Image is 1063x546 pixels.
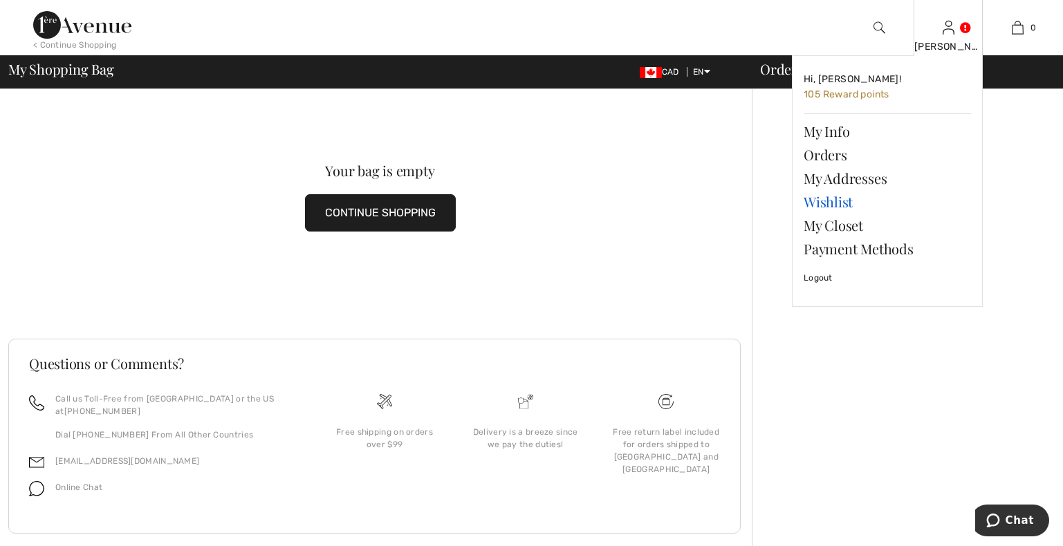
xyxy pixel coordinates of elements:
a: Sign In [943,21,954,34]
img: 1ère Avenue [33,11,131,39]
button: CONTINUE SHOPPING [305,194,456,232]
p: Call us Toll-Free from [GEOGRAPHIC_DATA] or the US at [55,393,297,417]
div: Free shipping on orders over $99 [325,426,444,451]
a: Wishlist [804,190,971,214]
img: Free shipping on orders over $99 [377,394,392,409]
img: call [29,395,44,411]
a: [PHONE_NUMBER] [64,406,140,416]
img: Free shipping on orders over $99 [658,394,674,409]
a: My Closet [804,214,971,237]
a: Payment Methods [804,237,971,261]
a: 0 [983,19,1051,36]
div: Order Summary [743,62,1055,76]
span: CAD [640,67,685,77]
a: My Info [804,120,971,143]
span: Online Chat [55,482,102,492]
span: My Shopping Bag [8,62,114,76]
div: Free return label included for orders shipped to [GEOGRAPHIC_DATA] and [GEOGRAPHIC_DATA] [607,426,725,476]
h3: Questions or Comments? [29,357,720,370]
img: Canadian Dollar [640,67,662,78]
img: My Info [943,19,954,36]
div: [PERSON_NAME] [914,39,982,54]
div: Your bag is empty [46,164,715,178]
a: Hi, [PERSON_NAME]! 105 Reward points [804,67,971,108]
img: My Bag [1012,19,1024,36]
img: email [29,455,44,470]
a: Orders [804,143,971,167]
span: Hi, [PERSON_NAME]! [804,73,901,85]
img: Delivery is a breeze since we pay the duties! [518,394,533,409]
img: search the website [873,19,885,36]
span: 105 Reward points [804,88,889,100]
div: < Continue Shopping [33,39,117,51]
iframe: Opens a widget where you can chat to one of our agents [975,505,1049,539]
img: chat [29,481,44,496]
span: EN [693,67,710,77]
span: 0 [1030,21,1036,34]
a: My Addresses [804,167,971,190]
p: Dial [PHONE_NUMBER] From All Other Countries [55,429,297,441]
a: [EMAIL_ADDRESS][DOMAIN_NAME] [55,456,199,466]
a: Logout [804,261,971,295]
div: Delivery is a breeze since we pay the duties! [466,426,585,451]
